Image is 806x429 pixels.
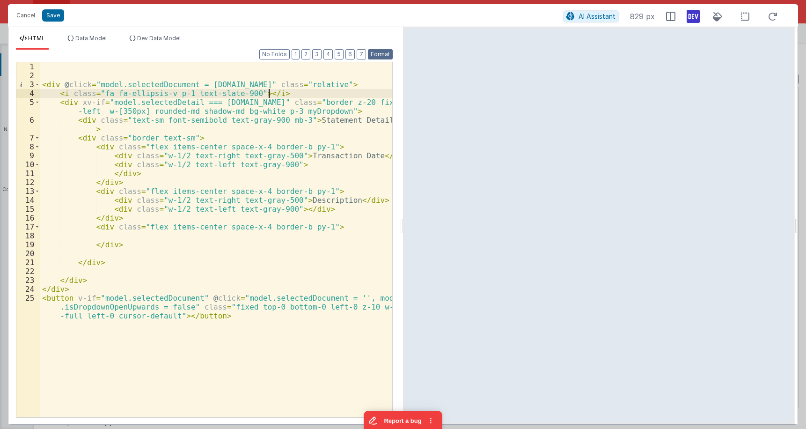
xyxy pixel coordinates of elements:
[16,71,40,80] div: 2
[16,240,40,249] div: 19
[630,11,655,22] span: 829 px
[16,249,40,258] div: 20
[301,49,310,59] button: 2
[345,49,355,59] button: 6
[16,196,40,205] div: 14
[16,160,40,169] div: 10
[16,151,40,160] div: 9
[16,89,40,98] div: 4
[16,205,40,214] div: 15
[312,49,322,59] button: 3
[16,222,40,231] div: 17
[42,9,64,22] button: Save
[16,214,40,222] div: 16
[16,169,40,178] div: 11
[16,62,40,71] div: 1
[16,267,40,276] div: 22
[12,9,40,22] button: Cancel
[16,276,40,285] div: 23
[16,187,40,196] div: 13
[16,98,40,116] div: 5
[335,49,344,59] button: 5
[368,49,393,59] button: Format
[292,49,300,59] button: 1
[75,35,107,42] span: Data Model
[16,231,40,240] div: 18
[16,80,40,89] div: 3
[28,35,45,42] span: HTML
[16,285,40,294] div: 24
[323,49,333,59] button: 4
[579,12,615,20] span: AI Assistant
[16,142,40,151] div: 8
[16,258,40,267] div: 21
[137,35,181,42] span: Dev Data Model
[16,133,40,142] div: 7
[16,116,40,133] div: 6
[259,49,290,59] button: No Folds
[357,49,366,59] button: 7
[16,294,40,320] div: 25
[16,178,40,187] div: 12
[563,10,619,22] button: AI Assistant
